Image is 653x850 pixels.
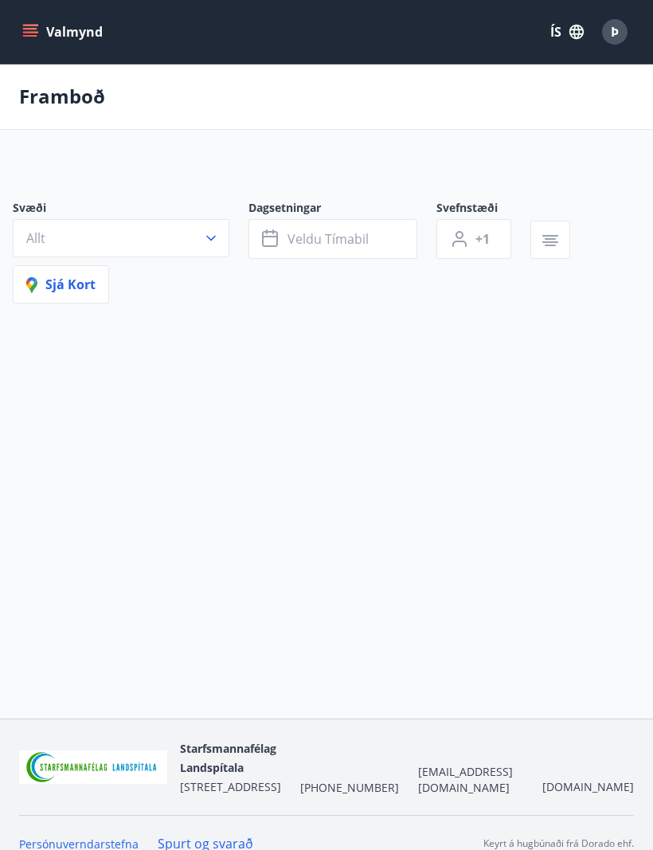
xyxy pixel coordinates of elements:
[418,764,523,796] span: [EMAIL_ADDRESS][DOMAIN_NAME]
[300,780,399,796] span: [PHONE_NUMBER]
[180,779,281,794] span: [STREET_ADDRESS]
[596,13,634,51] button: Þ
[180,741,276,775] span: Starfsmannafélag Landspítala
[542,18,592,46] button: ÍS
[19,750,167,785] img: 55zIgFoyM5pksCsVQ4sUOj1FUrQvjI8pi0QwpkWm.png
[542,779,634,794] a: [DOMAIN_NAME]
[13,219,229,257] button: Allt
[19,83,105,110] p: Framboð
[26,276,96,293] span: Sjá kort
[248,219,417,259] button: Veldu tímabil
[13,265,109,304] button: Sjá kort
[19,18,109,46] button: menu
[13,200,248,219] span: Svæði
[475,230,490,248] span: +1
[611,23,619,41] span: Þ
[287,230,369,248] span: Veldu tímabil
[248,200,436,219] span: Dagsetningar
[436,200,530,219] span: Svefnstæði
[26,229,45,247] span: Allt
[436,219,511,259] button: +1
